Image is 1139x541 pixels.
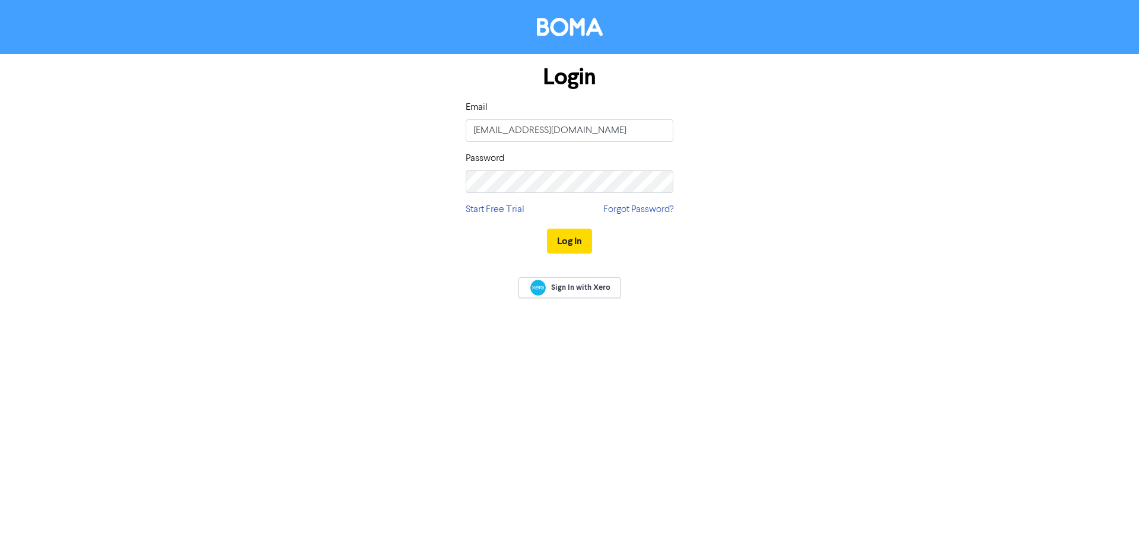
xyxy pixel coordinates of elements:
[518,277,621,298] a: Sign In with Xero
[466,151,504,166] label: Password
[603,203,673,217] a: Forgot Password?
[466,100,488,115] label: Email
[547,229,592,254] button: Log In
[530,280,546,296] img: Xero logo
[466,203,524,217] a: Start Free Trial
[537,18,603,36] img: BOMA Logo
[551,282,610,293] span: Sign In with Xero
[466,64,673,91] h1: Login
